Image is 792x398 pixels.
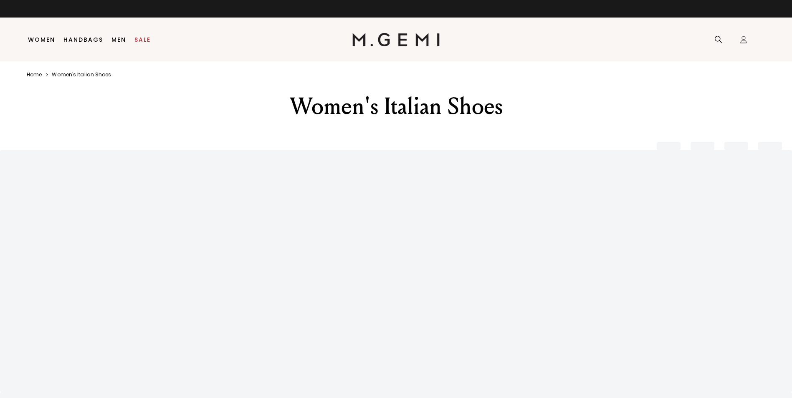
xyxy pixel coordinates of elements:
img: M.Gemi [352,33,440,46]
div: Women's Italian Shoes [251,91,541,121]
a: Sale [134,36,151,43]
a: Men [111,36,126,43]
a: Women's italian shoes [52,71,111,78]
a: Women [28,36,55,43]
a: Handbags [63,36,103,43]
a: Home [27,71,42,78]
